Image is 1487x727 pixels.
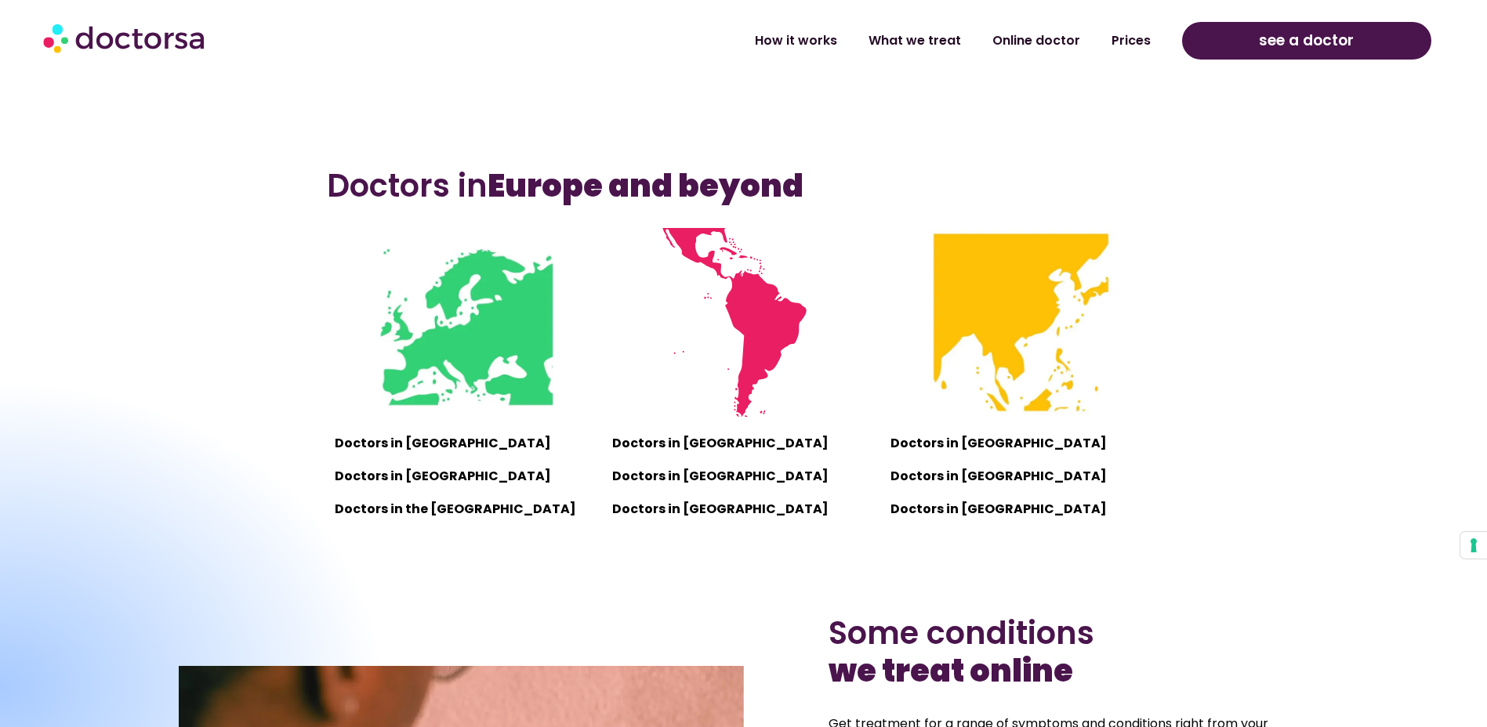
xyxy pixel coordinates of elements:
[829,614,1309,689] h2: Some conditions
[1460,532,1487,559] button: Your consent preferences for tracking technologies
[384,23,1166,59] nav: Menu
[977,23,1096,59] a: Online doctor
[927,228,1115,417] img: Mini map of the countries where Doctorsa is available - Southeast Asia
[890,465,1152,487] p: Doctors in [GEOGRAPHIC_DATA]
[372,228,560,417] img: Mini map of the countries where Doctorsa is available - Europe, UK and Turkey
[890,432,1152,454] p: Doctors in [GEOGRAPHIC_DATA]
[612,498,874,520] p: Doctors in [GEOGRAPHIC_DATA]
[612,432,874,454] p: Doctors in [GEOGRAPHIC_DATA]
[488,164,803,208] b: Europe and beyond
[829,649,1073,693] b: we treat online
[335,498,597,520] p: Doctors in the [GEOGRAPHIC_DATA]
[853,23,977,59] a: What we treat
[327,167,1160,204] h3: Doctors in
[739,23,853,59] a: How it works
[1096,23,1166,59] a: Prices
[649,228,838,417] img: Mini map of the countries where Doctorsa is available - Latin America
[1259,28,1354,53] span: see a doctor
[612,465,874,487] p: Doctors in [GEOGRAPHIC_DATA]
[890,498,1152,520] p: Doctors in [GEOGRAPHIC_DATA]
[335,432,597,454] p: Doctors in [GEOGRAPHIC_DATA]
[1182,22,1431,60] a: see a doctor
[335,465,597,487] p: Doctors in [GEOGRAPHIC_DATA]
